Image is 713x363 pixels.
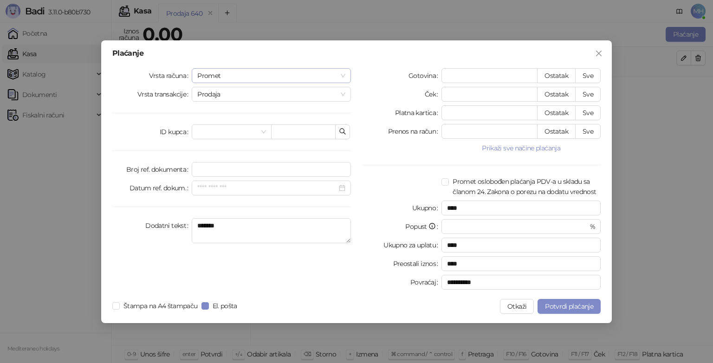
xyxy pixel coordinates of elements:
label: Popust [405,219,441,234]
div: Plaćanje [112,50,601,57]
input: Datum ref. dokum. [197,183,337,193]
button: Otkaži [500,299,534,314]
label: Ukupno [412,201,442,215]
span: Zatvori [591,50,606,57]
button: Sve [575,68,601,83]
label: Vrsta transakcije [137,87,192,102]
label: Ukupno za uplatu [383,238,441,253]
span: Promet [197,69,345,83]
span: El. pošta [209,301,241,311]
span: Promet oslobođen plaćanja PDV-a u skladu sa članom 24. Zakona o porezu na dodatu vrednost [449,176,601,197]
button: Prikaži sve načine plaćanja [441,143,601,154]
button: Ostatak [537,87,576,102]
label: Preostali iznos [393,256,442,271]
span: Potvrdi plaćanje [545,302,593,311]
label: Gotovina [408,68,441,83]
label: Povraćaj [410,275,441,290]
span: Štampa na A4 štampaču [120,301,201,311]
label: ID kupca [160,124,192,139]
button: Sve [575,105,601,120]
button: Close [591,46,606,61]
label: Broj ref. dokumenta [126,162,192,177]
label: Platna kartica [395,105,441,120]
label: Dodatni tekst [145,218,192,233]
button: Ostatak [537,68,576,83]
button: Sve [575,87,601,102]
textarea: Dodatni tekst [192,218,351,243]
label: Vrsta računa [149,68,192,83]
button: Ostatak [537,124,576,139]
button: Sve [575,124,601,139]
label: Ček [425,87,441,102]
label: Datum ref. dokum. [130,181,192,195]
span: close [595,50,603,57]
button: Ostatak [537,105,576,120]
label: Prenos na račun [388,124,442,139]
input: Broj ref. dokumenta [192,162,351,177]
span: Prodaja [197,87,345,101]
button: Potvrdi plaćanje [538,299,601,314]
